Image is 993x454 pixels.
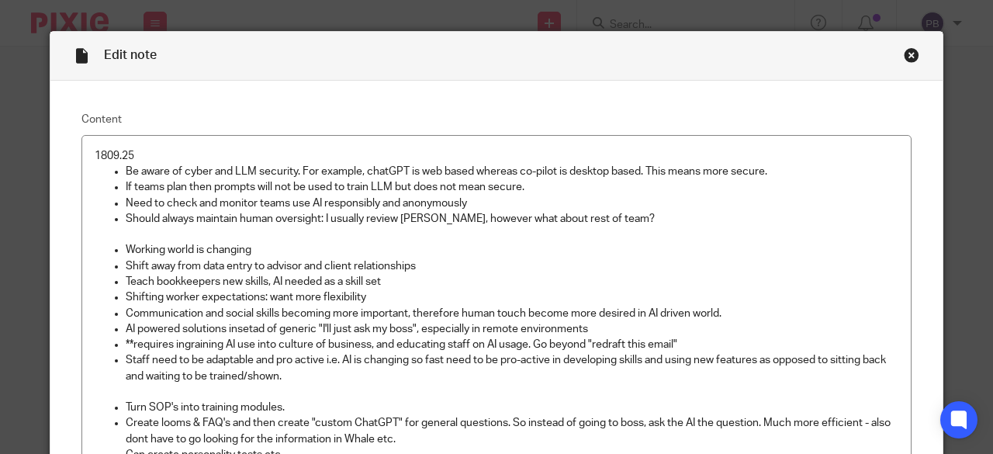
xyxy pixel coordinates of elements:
div: Close this dialog window [904,47,919,63]
p: Should always maintain human oversight: I usually review [PERSON_NAME], however what about rest o... [126,211,898,227]
p: Staff need to be adaptable and pro active i.e. AI is changing so fast need to be pro-active in de... [126,352,898,384]
p: AI powered solutions insetad of generic "I'll just ask my boss", especially in remote environments [126,321,898,337]
p: Teach bookkeepers new skills, AI needed as a skill set [126,274,898,289]
p: Shifting worker expectations: want more flexibility [126,289,898,305]
p: Turn SOP's into training modules. [126,400,898,415]
p: Need to check and monitor teams use AI responsibly and anonymously [126,196,898,211]
p: **requires ingraining AI use into culture of business, and educating staff on AI usage. Go beyond... [126,337,898,352]
p: Working world is changing [126,242,898,258]
p: Be aware of cyber and LLM security. For example, chatGPT is web based whereas co-pilot is desktop... [126,164,898,179]
p: 1809.25 [95,148,898,164]
span: Edit note [104,49,157,61]
p: Create looms & FAQ's and then create "custom ChatGPT" for general questions. So instead of going ... [126,415,898,447]
label: Content [81,112,912,127]
p: Communication and social skills becoming more important, therefore human touch become more desire... [126,306,898,321]
p: Shift away from data entry to advisor and client relationships [126,258,898,274]
p: If teams plan then prompts will not be used to train LLM but does not mean secure. [126,179,898,195]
